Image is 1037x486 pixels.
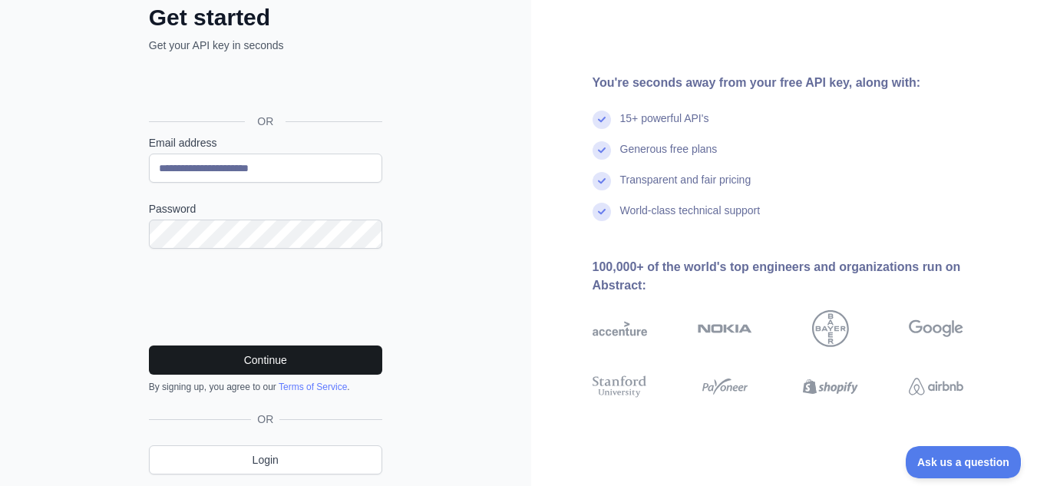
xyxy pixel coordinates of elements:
[909,373,963,401] img: airbnb
[909,310,963,347] img: google
[141,70,387,104] iframe: Sign in with Google Button
[593,203,611,221] img: check mark
[698,373,752,401] img: payoneer
[620,203,761,233] div: World-class technical support
[620,141,718,172] div: Generous free plans
[149,201,382,217] label: Password
[149,38,382,53] p: Get your API key in seconds
[593,373,647,401] img: stanford university
[803,373,857,401] img: shopify
[593,310,647,347] img: accenture
[812,310,849,347] img: bayer
[149,381,382,393] div: By signing up, you agree to our .
[149,267,382,327] iframe: To enrich screen reader interactions, please activate Accessibility in Grammarly extension settings
[593,74,1013,92] div: You're seconds away from your free API key, along with:
[593,258,1013,295] div: 100,000+ of the world's top engineers and organizations run on Abstract:
[593,172,611,190] img: check mark
[620,111,709,141] div: 15+ powerful API's
[149,345,382,375] button: Continue
[149,445,382,474] a: Login
[279,382,347,392] a: Terms of Service
[245,114,286,129] span: OR
[620,172,751,203] div: Transparent and fair pricing
[698,310,752,347] img: nokia
[593,141,611,160] img: check mark
[149,4,382,31] h2: Get started
[593,111,611,129] img: check mark
[906,446,1022,478] iframe: Toggle Customer Support
[149,135,382,150] label: Email address
[251,412,279,427] span: OR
